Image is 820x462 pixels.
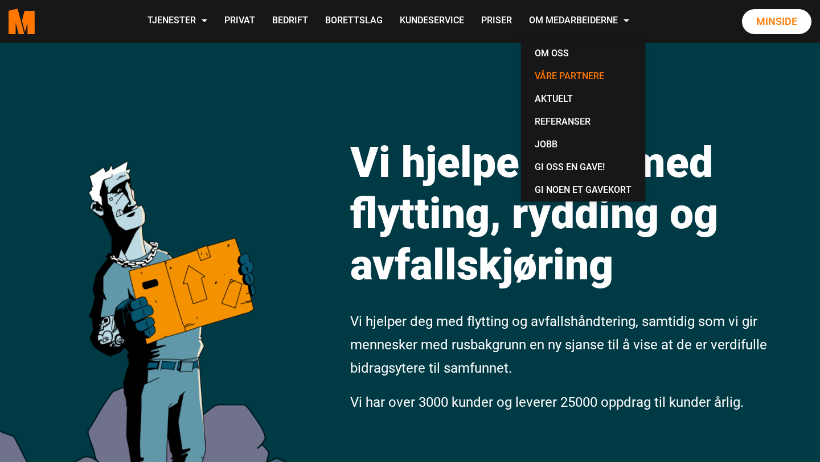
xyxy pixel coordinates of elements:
span: Vi hjelper deg med flytting og avfallshåndtering, samtidig som vi gir mennesker med rusbakgrunn e... [350,313,767,376]
a: Kundeservice [391,1,473,42]
h1: Vi hjelper deg med flytting, rydding og avfallskjøring [350,137,811,290]
a: Tjenester [139,1,216,42]
a: Om oss [526,42,641,65]
a: Våre partnere [526,65,641,88]
span: Vi har over 3000 kunder og leverer 25000 oppdrag til kunder årlig. [350,394,744,410]
a: Referanser [526,110,641,133]
a: Om Medarbeiderne [520,1,638,42]
a: Aktuelt [526,88,641,110]
a: Gi oss en gave! [526,156,641,179]
a: Privat [216,1,264,42]
a: Priser [473,1,520,42]
a: Jobb [526,133,641,156]
a: Minside [742,9,811,34]
a: Bedrift [264,1,317,42]
a: Borettslag [317,1,391,42]
a: Gi noen et gavekort [526,179,641,201]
